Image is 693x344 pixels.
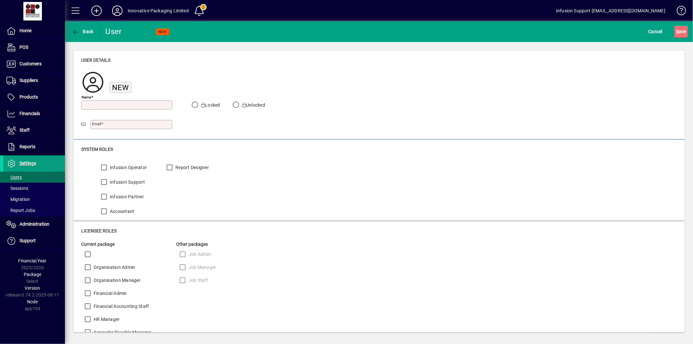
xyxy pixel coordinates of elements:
[647,26,664,37] button: Cancel
[200,102,220,108] label: Locked
[72,29,94,34] span: Back
[19,127,30,133] span: Staff
[3,89,65,105] a: Products
[19,28,32,33] span: Home
[81,242,115,247] span: Current package
[109,193,144,200] label: Infusion Partner
[81,58,110,63] span: User details
[3,122,65,139] a: Staff
[19,161,36,166] span: Settings
[19,61,42,66] span: Customers
[159,30,167,34] span: NEW
[674,26,688,37] button: Save
[3,23,65,39] a: Home
[65,26,101,37] app-page-header-button: Back
[672,1,685,22] a: Knowledge Base
[3,233,65,249] a: Support
[6,197,30,202] span: Migration
[92,329,151,336] label: Accounts Payable Manager
[106,26,133,37] div: User
[3,205,65,216] a: Report Jobs
[6,208,35,213] span: Report Jobs
[82,95,91,99] mat-label: Name
[3,39,65,56] a: POS
[3,106,65,122] a: Financials
[112,83,129,92] span: New
[3,139,65,155] a: Reports
[27,299,38,304] span: Node
[3,56,65,72] a: Customers
[24,272,41,277] span: Package
[176,242,208,247] span: Other packages
[241,102,265,108] label: Unlocked
[3,194,65,205] a: Migration
[81,147,113,152] span: System roles
[6,175,22,180] span: Users
[70,26,95,37] button: Back
[92,264,135,271] label: Organisation Admin
[81,228,117,233] span: Licensee roles
[19,111,40,116] span: Financials
[19,78,38,83] span: Suppliers
[19,45,28,50] span: POS
[3,183,65,194] a: Sessions
[92,303,149,310] label: Financial Accounting Staff
[19,238,36,243] span: Support
[3,73,65,89] a: Suppliers
[19,221,49,227] span: Administration
[128,6,189,16] div: Innovative Packaging Limited
[86,5,107,17] button: Add
[109,179,145,185] label: Infusion Support
[92,316,120,323] label: HR Manager
[92,290,127,297] label: Financial Admin
[19,258,47,263] span: Financial Year
[25,285,40,291] span: Version
[92,122,101,126] mat-label: Email
[174,164,209,171] label: Report Designer
[3,172,65,183] a: Users
[6,186,28,191] span: Sessions
[648,26,663,37] span: Cancel
[3,216,65,232] a: Administration
[676,26,686,37] span: ave
[556,6,665,16] div: Infusion Support [EMAIL_ADDRESS][DOMAIN_NAME]
[676,29,679,34] span: S
[109,164,147,171] label: Infusion Operator
[107,5,128,17] button: Profile
[19,94,38,99] span: Products
[109,208,135,215] label: Accountant
[92,277,141,284] label: Organisation Manager
[19,144,35,149] span: Reports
